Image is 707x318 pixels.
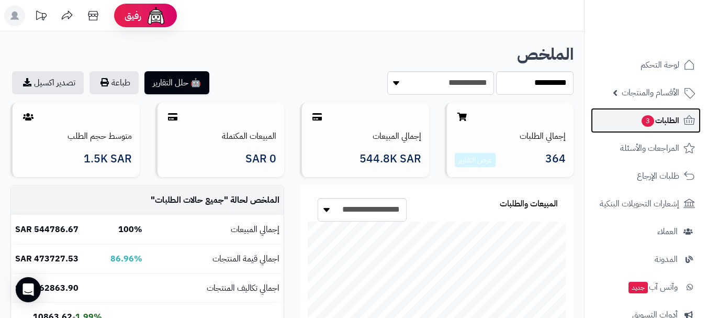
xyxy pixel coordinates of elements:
[641,113,679,128] span: الطلبات
[620,141,679,156] span: المراجعات والأسئلة
[15,223,78,236] b: 544786.67 SAR
[458,155,492,166] a: عرض التقارير
[545,153,566,168] span: 364
[622,85,679,100] span: الأقسام والمنتجات
[125,9,141,22] span: رفيق
[591,163,701,189] a: طلبات الإرجاع
[591,275,701,300] a: وآتس آبجديد
[110,253,142,265] b: 86.96%
[245,153,276,165] span: 0 SAR
[591,191,701,216] a: إشعارات التحويلات البنكية
[591,219,701,244] a: العملاء
[642,115,654,127] span: 3
[520,130,566,142] a: إجمالي الطلبات
[145,5,166,26] img: ai-face.png
[655,252,678,267] span: المدونة
[591,247,701,272] a: المدونة
[636,28,697,50] img: logo-2.png
[629,282,648,293] span: جديد
[28,5,54,29] a: تحديثات المنصة
[591,136,701,161] a: المراجعات والأسئلة
[118,223,142,236] b: 100%
[15,282,78,294] b: 462863.90 SAR
[84,153,132,165] span: 1.5K SAR
[637,169,679,183] span: طلبات الإرجاع
[591,108,701,133] a: الطلبات3
[15,253,78,265] b: 473727.53 SAR
[500,200,558,209] h3: المبيعات والطلبات
[144,71,209,94] button: 🤖 حلل التقارير
[12,71,84,94] a: تصدير اكسيل
[16,277,41,302] div: Open Intercom Messenger
[591,52,701,78] a: لوحة التحكم
[155,194,224,206] span: جميع حالات الطلبات
[360,153,421,165] span: 544.8K SAR
[657,224,678,239] span: العملاء
[373,130,421,142] a: إجمالي المبيعات
[600,196,679,211] span: إشعارات التحويلات البنكية
[147,274,284,303] td: اجمالي تكاليف المنتجات
[68,130,132,142] a: متوسط حجم الطلب
[222,130,276,142] a: المبيعات المكتملة
[641,58,679,72] span: لوحة التحكم
[147,245,284,273] td: اجمالي قيمة المنتجات
[147,186,284,215] td: الملخص لحالة " "
[627,280,678,294] span: وآتس آب
[147,215,284,244] td: إجمالي المبيعات
[517,42,574,67] b: الملخص
[89,71,139,94] button: طباعة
